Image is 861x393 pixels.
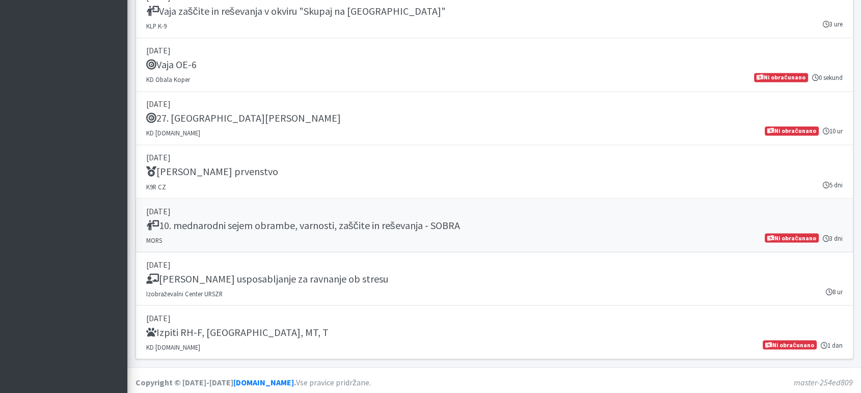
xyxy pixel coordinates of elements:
[826,287,843,296] small: 8 ur
[146,5,446,17] h5: Vaja zaščite in reševanja v okviru "Skupaj na [GEOGRAPHIC_DATA]"
[146,75,190,83] small: KD Obala Koper
[146,22,167,30] small: KLP K-9
[146,343,200,351] small: KD [DOMAIN_NAME]
[146,98,843,110] p: [DATE]
[146,219,460,231] h5: 10. mednarodni sejem obrambe, varnosti, zaščite in reševanja - SOBRA
[146,44,843,57] p: [DATE]
[146,272,388,285] h5: [PERSON_NAME] usposabljanje za ravnanje ob stresu
[136,38,853,92] a: [DATE] Vaja OE-6 KD Obala Koper 0 sekund Ni obračunano
[823,126,843,136] small: 10 ur
[823,19,843,29] small: 3 ure
[146,289,223,297] small: Izobraževalni Center URSZR
[146,165,278,178] h5: [PERSON_NAME] prvenstvo
[136,145,853,199] a: [DATE] [PERSON_NAME] prvenstvo K9R CZ 5 dni
[763,340,816,349] span: Ni obračunano
[136,305,853,359] a: [DATE] Izpiti RH-F, [GEOGRAPHIC_DATA], MT, T KD [DOMAIN_NAME] 1 dan Ni obračunano
[136,92,853,145] a: [DATE] 27. [GEOGRAPHIC_DATA][PERSON_NAME] KD [DOMAIN_NAME] 10 ur Ni obračunano
[765,126,818,135] span: Ni obračunano
[821,340,843,350] small: 1 dan
[136,199,853,252] a: [DATE] 10. mednarodni sejem obrambe, varnosti, zaščite in reševanja - SOBRA MORS 3 dni Ni obračunano
[146,236,162,244] small: MORS
[146,112,341,124] h5: 27. [GEOGRAPHIC_DATA][PERSON_NAME]
[146,151,843,163] p: [DATE]
[136,377,296,387] strong: Copyright © [DATE]-[DATE] .
[136,252,853,305] a: [DATE] [PERSON_NAME] usposabljanje za ravnanje ob stresu Izobraževalni Center URSZR 8 ur
[146,312,843,324] p: [DATE]
[765,233,818,242] span: Ni obračunano
[146,182,166,190] small: K9R CZ
[146,205,843,217] p: [DATE]
[823,233,843,243] small: 3 dni
[146,258,843,270] p: [DATE]
[823,180,843,189] small: 5 dni
[794,377,853,387] em: master-254ed809
[146,129,200,137] small: KD [DOMAIN_NAME]
[146,59,197,71] h5: Vaja OE-6
[233,377,294,387] a: [DOMAIN_NAME]
[812,73,843,82] small: 0 sekund
[146,326,329,338] h5: Izpiti RH-F, [GEOGRAPHIC_DATA], MT, T
[754,73,808,82] span: Ni obračunano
